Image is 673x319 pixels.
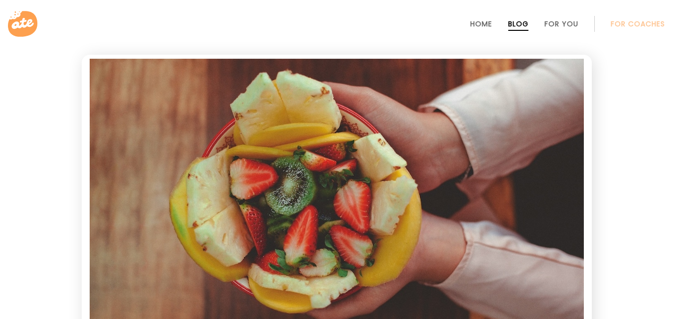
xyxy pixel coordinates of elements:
a: For You [544,20,578,28]
a: Blog [508,20,529,28]
a: For Coaches [611,20,665,28]
a: Home [470,20,492,28]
